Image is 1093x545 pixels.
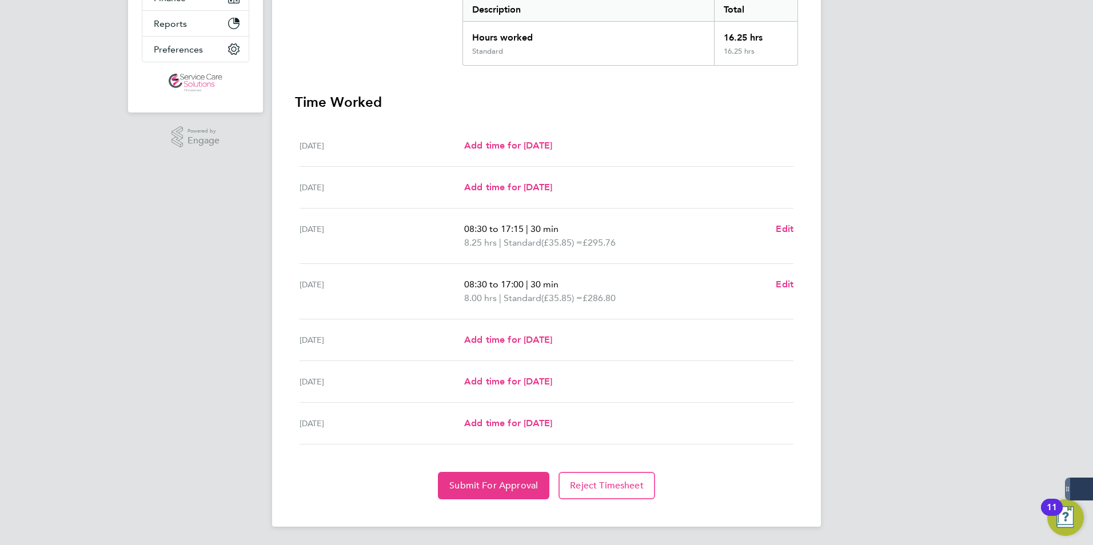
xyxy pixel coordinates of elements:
div: Hours worked [463,22,714,47]
a: Edit [776,222,793,236]
span: 30 min [530,279,559,290]
span: £286.80 [583,292,616,303]
div: [DATE] [300,375,464,388]
span: | [526,223,528,234]
span: Submit For Approval [449,480,538,491]
span: Powered by [188,126,220,136]
div: [DATE] [300,416,464,430]
a: Go to home page [142,74,249,92]
span: Edit [776,223,793,234]
span: Add time for [DATE] [464,182,552,193]
span: Preferences [154,44,203,55]
span: 8.00 hrs [464,292,497,303]
div: 16.25 hrs [714,22,797,47]
button: Open Resource Center, 11 new notifications [1047,499,1084,536]
a: Powered byEngage [171,126,220,148]
span: Edit [776,279,793,290]
span: Add time for [DATE] [464,140,552,151]
button: Reports [142,11,249,36]
div: [DATE] [300,278,464,305]
span: 30 min [530,223,559,234]
div: 11 [1047,507,1057,522]
h3: Time Worked [295,93,798,111]
a: Edit [776,278,793,291]
span: 8.25 hrs [464,237,497,248]
span: Standard [504,236,541,250]
span: | [499,237,501,248]
span: 08:30 to 17:00 [464,279,524,290]
span: (£35.85) = [541,237,583,248]
a: Add time for [DATE] [464,416,552,430]
button: Reject Timesheet [559,472,655,499]
a: Add time for [DATE] [464,139,552,153]
span: (£35.85) = [541,292,583,303]
span: 08:30 to 17:15 [464,223,524,234]
span: £295.76 [583,237,616,248]
span: Reject Timesheet [570,480,644,491]
button: Submit For Approval [438,472,549,499]
div: [DATE] [300,333,464,347]
div: 16.25 hrs [714,47,797,65]
span: | [526,279,528,290]
span: Add time for [DATE] [464,418,552,428]
div: [DATE] [300,139,464,153]
span: Add time for [DATE] [464,376,552,387]
div: [DATE] [300,181,464,194]
button: Preferences [142,37,249,62]
img: servicecare-logo-retina.png [169,74,222,92]
span: Reports [154,18,187,29]
div: Standard [472,47,503,56]
span: | [499,292,501,303]
a: Add time for [DATE] [464,333,552,347]
span: Engage [188,136,220,146]
span: Standard [504,291,541,305]
div: [DATE] [300,222,464,250]
a: Add time for [DATE] [464,181,552,194]
span: Add time for [DATE] [464,334,552,345]
a: Add time for [DATE] [464,375,552,388]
